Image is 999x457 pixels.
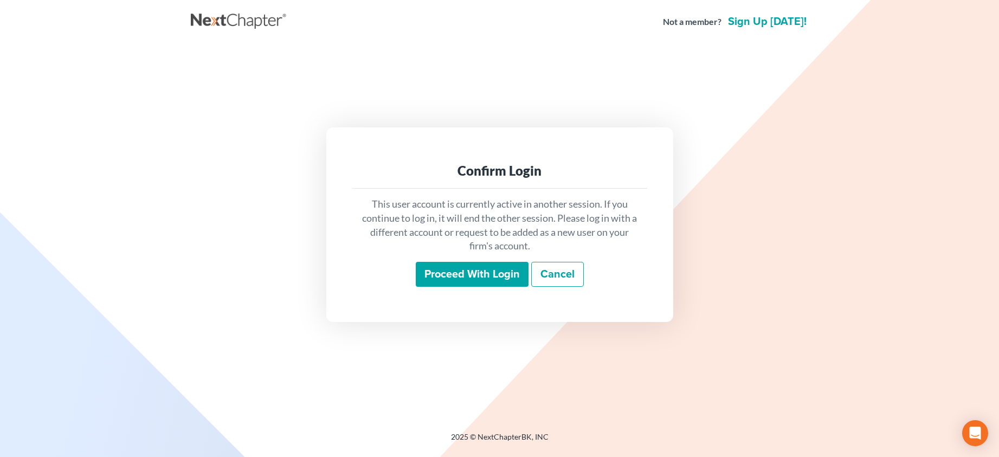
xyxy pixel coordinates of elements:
div: 2025 © NextChapterBK, INC [191,432,809,451]
strong: Not a member? [663,16,721,28]
a: Cancel [531,262,584,287]
a: Sign up [DATE]! [726,16,809,27]
div: Confirm Login [361,162,639,179]
div: Open Intercom Messenger [962,420,988,446]
input: Proceed with login [416,262,528,287]
p: This user account is currently active in another session. If you continue to log in, it will end ... [361,197,639,253]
